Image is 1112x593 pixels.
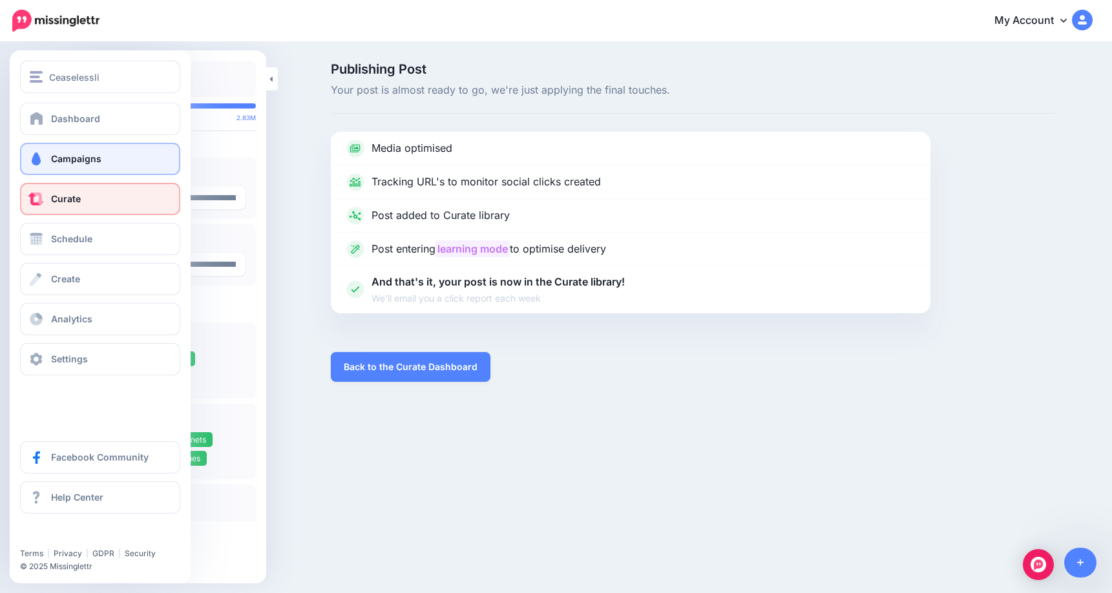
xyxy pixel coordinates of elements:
[51,452,149,463] span: Facebook Community
[236,114,256,121] span: 2.83M
[372,207,510,224] p: Post added to Curate library
[435,240,510,257] mark: learning mode
[47,548,50,558] span: |
[20,530,118,543] iframe: Twitter Follow Button
[51,492,103,503] span: Help Center
[20,481,180,514] a: Help Center
[20,303,180,335] a: Analytics
[981,5,1093,37] a: My Account
[12,10,100,32] img: Missinglettr
[51,153,101,164] span: Campaigns
[49,70,100,85] span: Ceaselessli
[51,313,92,324] span: Analytics
[1023,549,1054,580] div: Open Intercom Messenger
[51,113,100,124] span: Dashboard
[20,143,180,175] a: Campaigns
[331,352,490,382] a: Back to the Curate Dashboard
[20,183,180,215] a: Curate
[30,71,43,83] img: menu.png
[20,548,43,558] a: Terms
[20,343,180,375] a: Settings
[54,548,82,558] a: Privacy
[372,241,606,258] p: Post entering to optimise delivery
[51,353,88,364] span: Settings
[372,174,601,191] p: Tracking URL's to monitor social clicks created
[125,548,156,558] a: Security
[92,548,114,558] a: GDPR
[51,193,81,204] span: Curate
[20,61,180,93] button: Ceaselessli
[20,441,180,473] a: Facebook Community
[20,263,180,295] a: Create
[20,560,188,573] li: © 2025 Missinglettr
[118,548,121,558] span: |
[372,291,625,306] span: We'll email you a click report each week
[51,233,92,244] span: Schedule
[51,273,80,284] span: Create
[20,223,180,255] a: Schedule
[372,140,452,157] p: Media optimised
[372,274,625,306] p: And that's it, your post is now in the Curate library!
[331,63,1054,76] span: Publishing Post
[331,82,1054,99] span: Your post is almost ready to go, we're just applying the final touches.
[20,103,180,135] a: Dashboard
[86,548,89,558] span: |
